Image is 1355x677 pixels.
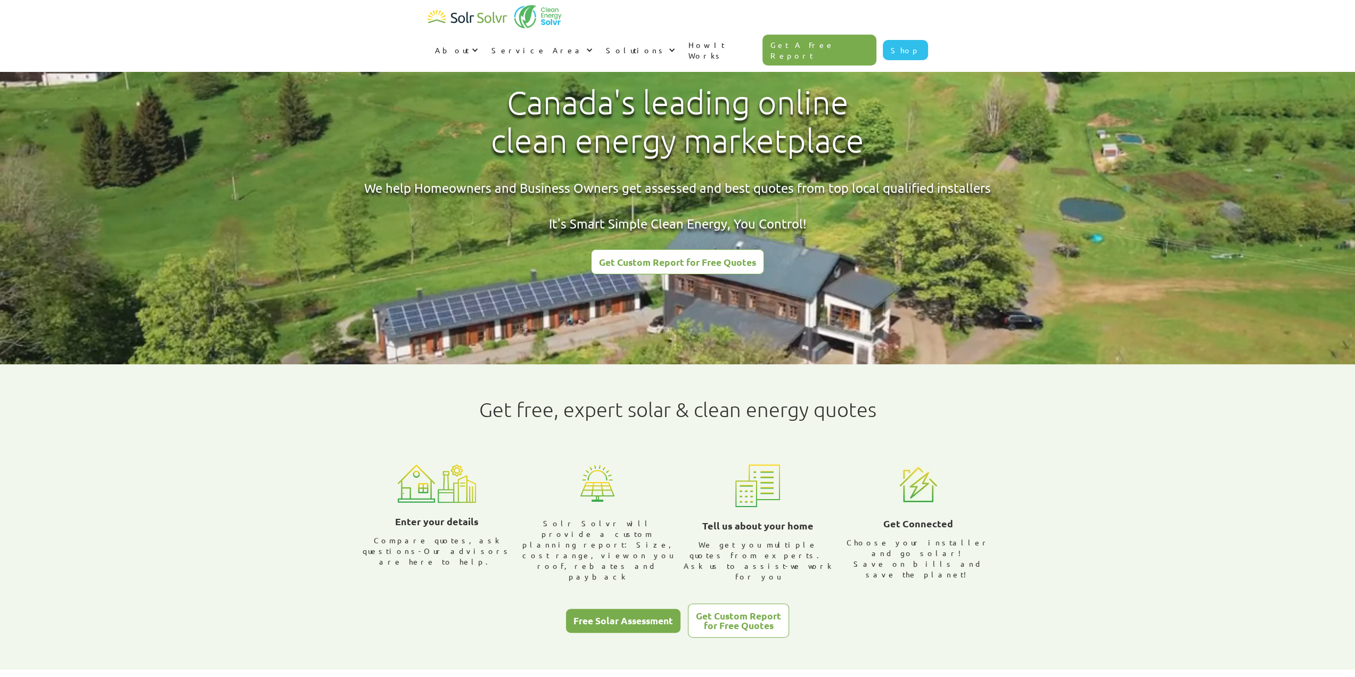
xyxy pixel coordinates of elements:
[484,34,598,66] div: Service Area
[482,84,873,160] h1: Canada's leading online clean energy marketplace
[599,257,756,267] div: Get Custom Report for Free Quotes
[688,603,789,638] a: Get Custom Reportfor Free Quotes
[566,609,680,633] a: Free Solar Assessment
[681,29,763,71] a: How It Works
[591,249,764,274] a: Get Custom Report for Free Quotes
[702,518,814,534] h3: Tell us about your home
[521,518,674,582] div: Solr Solvr will provide a custom planning report: Size, cost range, view on you roof, rebates and...
[842,537,995,580] div: Choose your installer and go solar! Save on bills and save the planet!
[883,40,928,60] a: Shop
[364,179,991,233] div: We help Homeowners and Business Owners get assessed and best quotes from top local qualified inst...
[479,398,876,421] h1: Get free, expert solar & clean energy quotes
[883,516,953,532] h3: Get Connected
[682,539,834,582] div: We get you multiple quotes from experts. Ask us to assist-we work for you
[361,535,513,567] div: Compare quotes, ask questions-Our advisors are here to help.
[606,45,666,55] div: Solutions
[762,35,876,66] a: Get A Free Report
[491,45,584,55] div: Service Area
[598,34,681,66] div: Solutions
[395,513,479,529] h3: Enter your details
[435,45,469,55] div: About
[696,611,781,630] div: Get Custom Report for Free Quotes
[428,34,484,66] div: About
[573,616,673,625] div: Free Solar Assessment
